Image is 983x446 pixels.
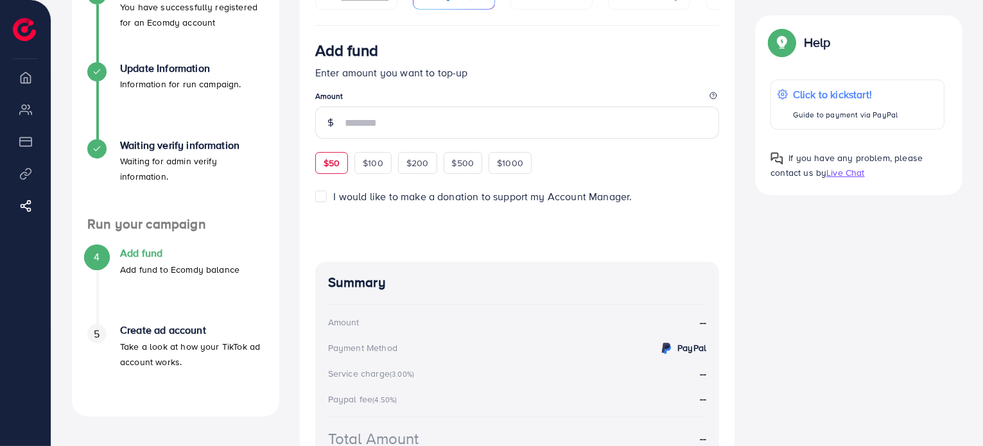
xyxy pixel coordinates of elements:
[659,341,674,356] img: credit
[328,316,360,329] div: Amount
[94,250,100,264] span: 4
[700,366,706,381] strong: --
[72,216,279,232] h4: Run your campaign
[452,157,474,169] span: $500
[770,152,783,165] img: Popup guide
[700,431,706,446] strong: --
[700,315,706,330] strong: --
[770,31,794,54] img: Popup guide
[328,275,707,291] h4: Summary
[363,157,383,169] span: $100
[328,341,397,354] div: Payment Method
[94,327,100,341] span: 5
[315,65,720,80] p: Enter amount you want to top-up
[793,87,898,102] p: Click to kickstart!
[497,157,523,169] span: $1000
[826,166,864,179] span: Live Chat
[928,388,973,436] iframe: Chat
[120,247,239,259] h4: Add fund
[700,391,706,406] strong: --
[328,367,418,380] div: Service charge
[315,90,720,107] legend: Amount
[13,18,36,41] img: logo
[120,324,264,336] h4: Create ad account
[334,189,632,203] span: I would like to make a donation to support my Account Manager.
[120,153,264,184] p: Waiting for admin verify information.
[372,395,397,405] small: (4.50%)
[324,157,340,169] span: $50
[804,35,831,50] p: Help
[120,76,241,92] p: Information for run campaign.
[315,41,378,60] h3: Add fund
[72,139,279,216] li: Waiting verify information
[770,151,923,179] span: If you have any problem, please contact us by
[793,107,898,123] p: Guide to payment via PayPal
[120,262,239,277] p: Add fund to Ecomdy balance
[72,324,279,401] li: Create ad account
[120,339,264,370] p: Take a look at how your TikTok ad account works.
[677,341,706,354] strong: PayPal
[72,247,279,324] li: Add fund
[328,393,401,406] div: Paypal fee
[390,369,414,379] small: (3.00%)
[120,139,264,151] h4: Waiting verify information
[72,62,279,139] li: Update Information
[406,157,429,169] span: $200
[120,62,241,74] h4: Update Information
